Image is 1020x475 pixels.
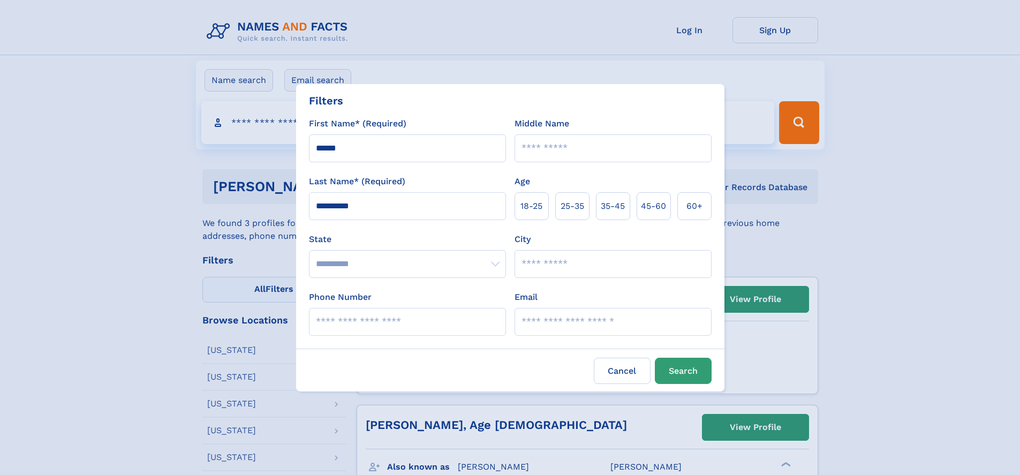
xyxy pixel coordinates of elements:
[309,291,372,304] label: Phone Number
[686,200,702,213] span: 60+
[515,175,530,188] label: Age
[309,233,506,246] label: State
[561,200,584,213] span: 25‑35
[655,358,712,384] button: Search
[515,117,569,130] label: Middle Name
[309,175,405,188] label: Last Name* (Required)
[309,93,343,109] div: Filters
[594,358,651,384] label: Cancel
[641,200,666,213] span: 45‑60
[515,233,531,246] label: City
[601,200,625,213] span: 35‑45
[515,291,538,304] label: Email
[309,117,406,130] label: First Name* (Required)
[520,200,542,213] span: 18‑25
